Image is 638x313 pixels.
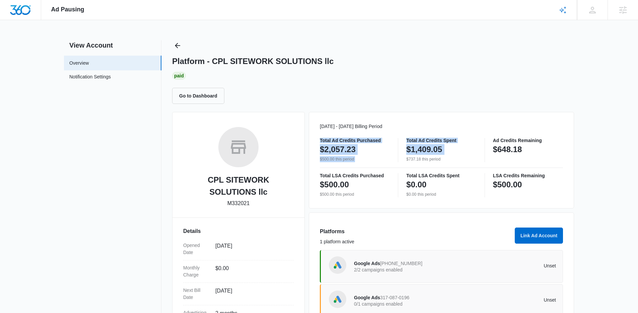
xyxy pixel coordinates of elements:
p: $737.18 this period [406,156,476,162]
img: Google Ads [333,294,343,304]
p: M332021 [227,199,250,207]
p: $500.00 this period [320,191,390,197]
p: $500.00 [320,179,349,190]
span: 317-087-0196 [380,295,409,300]
p: $500.00 this period [320,156,390,162]
div: Paid [172,72,186,80]
div: Monthly Charge$0.00 [183,260,294,283]
dt: Monthly Charge [183,264,210,278]
p: Total Ad Credits Purchased [320,138,390,143]
button: Go to Dashboard [172,88,224,104]
a: Google AdsGoogle Ads[PHONE_NUMBER]2/2 campaigns enabledUnset [320,250,563,283]
p: LSA Credits Remaining [493,173,563,178]
button: Back [172,40,183,51]
img: Google Ads [333,260,343,270]
p: Unset [455,263,556,268]
a: Notification Settings [69,73,111,82]
p: Ad Credits Remaining [493,138,563,143]
p: Total Ad Credits Spent [406,138,476,143]
h3: Platforms [320,228,511,236]
p: Total LSA Credits Purchased [320,173,390,178]
button: Link Ad Account [515,228,563,244]
a: Go to Dashboard [172,93,228,99]
h2: CPL SITEWORK SOLUTIONS llc [183,174,294,198]
dt: Next Bill Date [183,287,210,301]
p: Unset [455,298,556,302]
p: [DATE] - [DATE] Billing Period [320,123,563,130]
div: Opened Date[DATE] [183,238,294,260]
span: Google Ads [354,261,380,266]
h3: Details [183,227,294,235]
div: Next Bill Date[DATE] [183,283,294,305]
p: $2,057.23 [320,144,356,155]
p: 0/1 campaigns enabled [354,302,455,306]
p: Total LSA Credits Spent [406,173,476,178]
p: 2/2 campaigns enabled [354,267,455,272]
span: Google Ads [354,295,380,300]
p: $500.00 [493,179,522,190]
span: [PHONE_NUMBER] [380,261,422,266]
dd: $0.00 [215,264,288,278]
a: Overview [69,60,89,67]
p: $0.00 this period [406,191,476,197]
span: Ad Pausing [51,6,84,13]
dd: [DATE] [215,287,288,301]
h2: View Account [64,40,161,50]
dt: Opened Date [183,242,210,256]
h1: Platform - CPL SITEWORK SOLUTIONS llc [172,56,334,66]
dd: [DATE] [215,242,288,256]
p: $648.18 [493,144,522,155]
p: $1,409.05 [406,144,442,155]
p: 1 platform active [320,238,511,245]
p: $0.00 [406,179,426,190]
